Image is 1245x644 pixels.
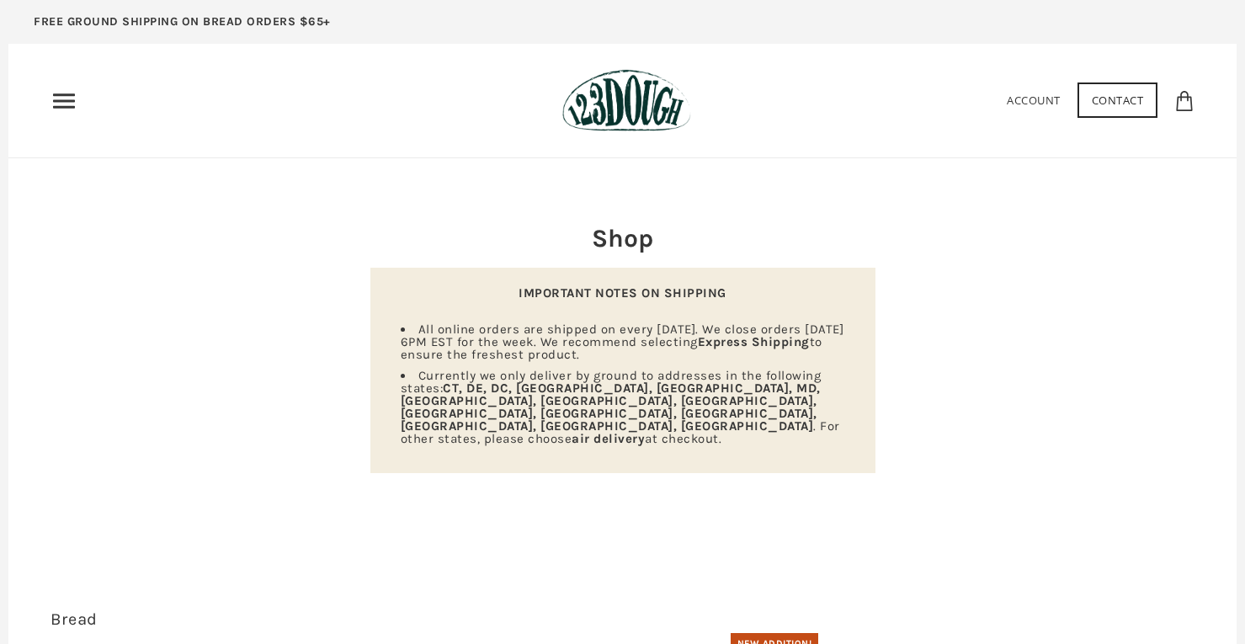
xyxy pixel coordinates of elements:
strong: Express Shipping [698,334,810,349]
a: Contact [1077,82,1158,118]
span: All online orders are shipped on every [DATE]. We close orders [DATE] 6PM EST for the week. We re... [401,322,844,362]
a: FREE GROUND SHIPPING ON BREAD ORDERS $65+ [8,8,356,44]
a: Account [1007,93,1061,108]
nav: Primary [51,88,77,114]
img: 123Dough Bakery [562,69,691,132]
strong: CT, DE, DC, [GEOGRAPHIC_DATA], [GEOGRAPHIC_DATA], MD, [GEOGRAPHIC_DATA], [GEOGRAPHIC_DATA], [GEOG... [401,381,821,434]
strong: IMPORTANT NOTES ON SHIPPING [519,285,726,301]
h2: Shop [370,221,875,256]
a: Bread [51,609,98,629]
p: FREE GROUND SHIPPING ON BREAD ORDERS $65+ [34,13,331,31]
strong: air delivery [572,431,645,446]
span: Currently we only deliver by ground to addresses in the following states: . For other states, ple... [401,368,840,446]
